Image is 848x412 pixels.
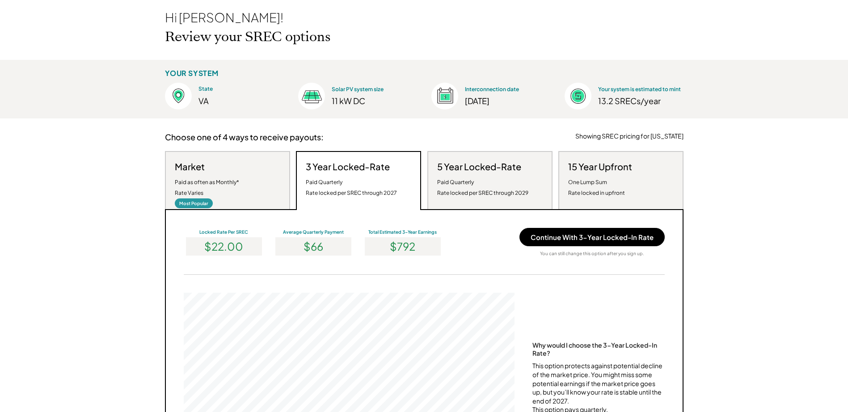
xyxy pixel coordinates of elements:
[437,161,521,172] h3: 5 Year Locked-Rate
[575,132,683,141] div: Showing SREC pricing for [US_STATE]
[165,83,192,109] img: Location%403x.png
[184,229,264,235] div: Locked Rate Per SREC
[465,96,543,106] div: [DATE]
[431,83,458,109] img: Interconnection%403x.png
[186,237,262,256] div: $22.00
[165,9,283,25] div: Hi [PERSON_NAME]!
[568,177,625,198] div: One Lump Sum Rate locked in upfront
[519,228,665,246] button: Continue With 3-Year Locked-In Rate
[198,95,277,106] div: VA
[306,177,397,198] div: Paid Quarterly Rate locked per SREC through 2027
[437,177,528,198] div: Paid Quarterly Rate locked per SREC through 2029
[332,86,410,93] div: Solar PV system size
[598,96,683,106] div: 13.2 SRECs/year
[165,132,324,142] h3: Choose one of 4 ways to receive payouts:
[363,229,443,235] div: Total Estimated 3-Year Earnings
[298,83,325,109] img: Size%403x.png
[175,198,213,208] div: Most Popular
[568,161,632,172] h3: 15 Year Upfront
[275,237,351,256] div: $66
[365,237,441,256] div: $792
[198,85,277,93] div: State
[332,96,410,106] div: 11 kW DC
[165,69,219,78] div: YOUR SYSTEM
[598,86,681,93] div: Your system is estimated to mint
[165,29,331,45] h2: Review your SREC options
[540,251,644,256] div: You can still change this option after you sign up.
[306,161,390,172] h3: 3 Year Locked-Rate
[175,161,205,172] h3: Market
[273,229,354,235] div: Average Quarterly Payment
[175,177,239,198] div: Paid as often as Monthly* Rate Varies
[565,83,591,109] img: Estimated%403x.png
[465,86,543,93] div: Interconnection date
[532,341,665,357] div: Why would I choose the 3-Year Locked-In Rate?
